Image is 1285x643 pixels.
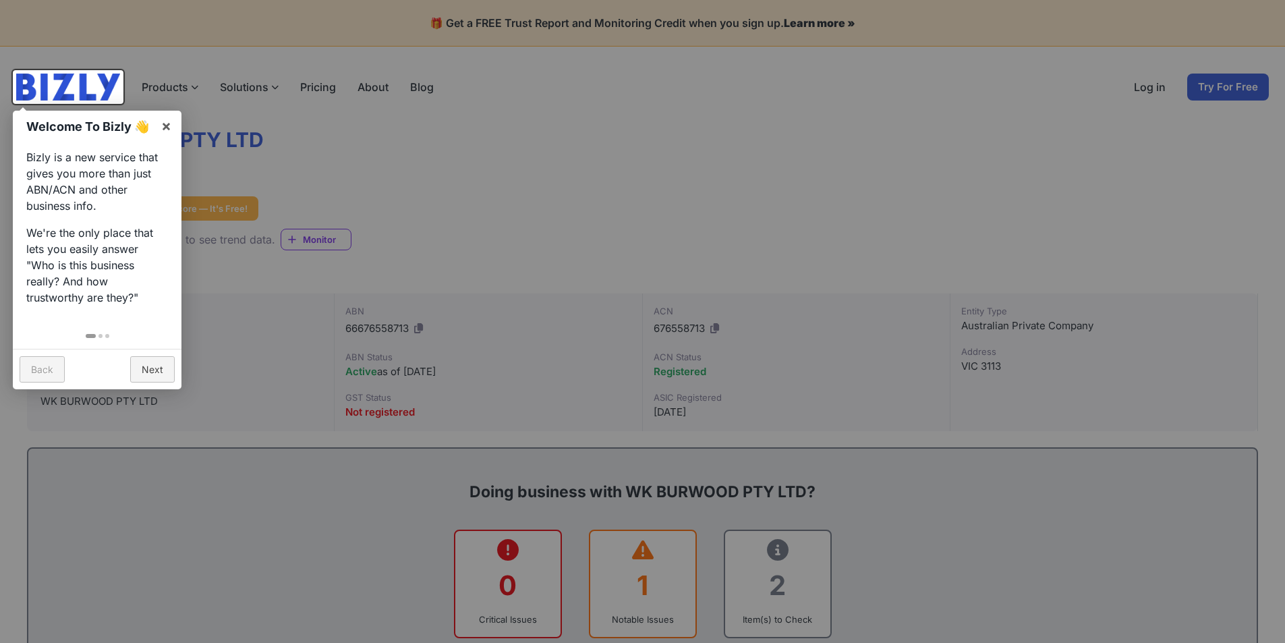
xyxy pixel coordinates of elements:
h1: Welcome To Bizly 👋 [26,117,154,136]
a: Back [20,356,65,383]
p: We're the only place that lets you easily answer "Who is this business really? And how trustworth... [26,225,168,306]
a: Next [130,356,175,383]
p: Bizly is a new service that gives you more than just ABN/ACN and other business info. [26,149,168,214]
a: × [151,111,181,141]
